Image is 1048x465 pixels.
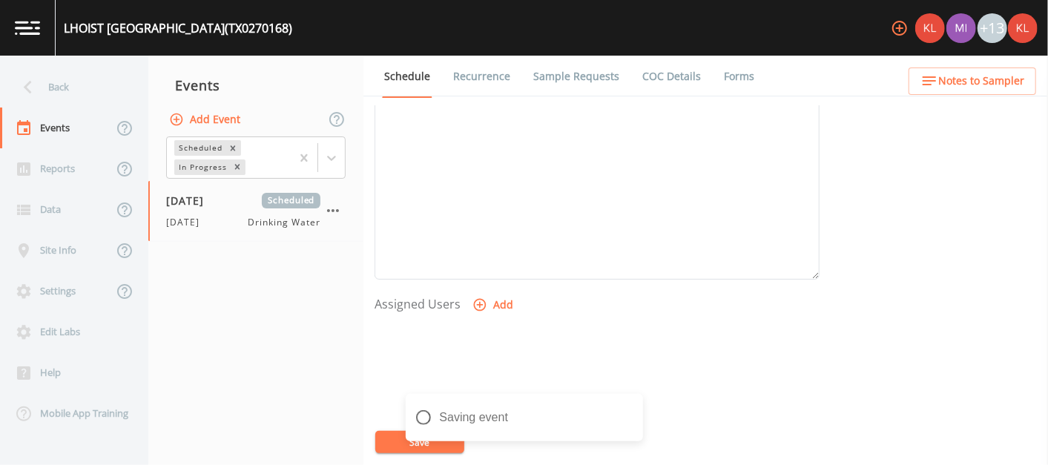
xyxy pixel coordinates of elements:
[1008,13,1038,43] img: 9c4450d90d3b8045b2e5fa62e4f92659
[946,13,977,43] div: Miriaha Caddie
[451,56,513,97] a: Recurrence
[229,159,245,175] div: Remove In Progress
[248,216,320,229] span: Drinking Water
[174,159,229,175] div: In Progress
[166,193,214,208] span: [DATE]
[64,19,292,37] div: LHOIST [GEOGRAPHIC_DATA] (TX0270168)
[148,67,363,104] div: Events
[375,431,464,453] button: Save
[148,181,363,242] a: [DATE]Scheduled[DATE]Drinking Water
[15,21,40,35] img: logo
[915,13,945,43] img: 9c4450d90d3b8045b2e5fa62e4f92659
[225,140,241,156] div: Remove Scheduled
[531,56,622,97] a: Sample Requests
[640,56,703,97] a: COC Details
[166,216,208,229] span: [DATE]
[722,56,757,97] a: Forms
[946,13,976,43] img: a1ea4ff7c53760f38bef77ef7c6649bf
[174,140,225,156] div: Scheduled
[978,13,1007,43] div: +13
[406,394,643,441] div: Saving event
[375,295,461,313] label: Assigned Users
[166,106,246,133] button: Add Event
[938,72,1024,90] span: Notes to Sampler
[382,56,432,98] a: Schedule
[469,291,519,319] button: Add
[262,193,320,208] span: Scheduled
[914,13,946,43] div: Kler Teran
[909,67,1036,95] button: Notes to Sampler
